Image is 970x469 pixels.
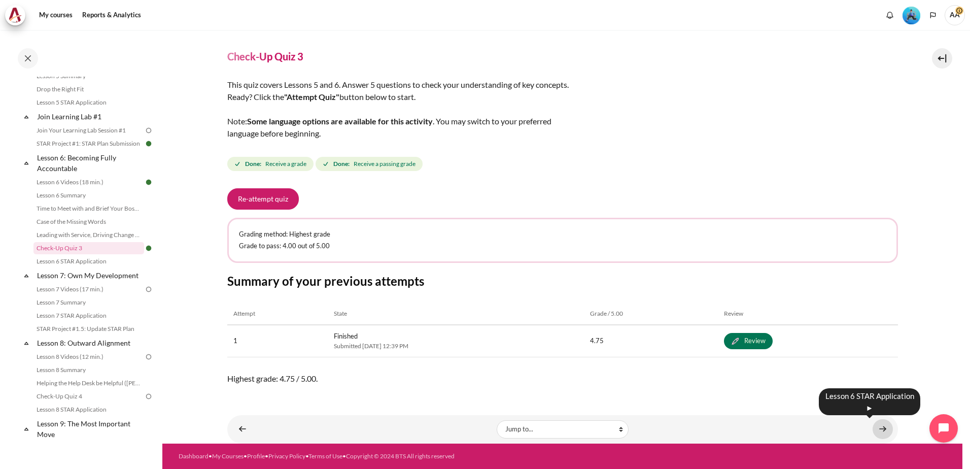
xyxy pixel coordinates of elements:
[144,178,153,187] img: Done
[33,310,144,322] a: Lesson 7 STAR Application
[21,158,31,168] span: Collapse
[584,325,717,357] td: 4.75
[33,404,144,416] a: Lesson 8 STAR Application
[268,452,305,460] a: Privacy Policy
[144,392,153,401] img: To do
[227,79,582,140] div: This quiz covers Lessons 5 and 6. Answer 5 questions to check your understanding of key concepts....
[212,452,244,460] a: My Courses
[724,333,773,349] a: Review
[33,189,144,202] a: Lesson 6 Summary
[227,303,328,325] th: Attempt
[21,338,31,348] span: Collapse
[247,116,433,126] strong: Some language options are available for this activity
[819,388,920,415] div: Lesson 6 STAR Application ►
[227,188,299,210] button: Re-attempt quiz
[33,351,144,363] a: Lesson 8 Videos (12 min.)
[898,6,924,24] a: Level #3
[36,269,144,282] a: Lesson 7: Own My Development
[584,303,717,325] th: Grade / 5.00
[79,5,145,25] a: Reports & Analytics
[144,139,153,148] img: Done
[903,7,920,24] img: Level #3
[346,452,455,460] a: Copyright © 2024 BTS All rights reserved
[227,325,328,357] td: 1
[245,159,261,169] strong: Done:
[36,151,144,175] a: Lesson 6: Becoming Fully Accountable
[227,273,898,289] h3: Summary of your previous attempts
[162,8,962,444] section: Content
[33,242,144,254] a: Check-Up Quiz 3
[33,377,144,389] a: Helping the Help Desk be Helpful ([PERSON_NAME]'s Story)
[308,452,342,460] a: Terms of Use
[945,5,965,25] span: AA
[33,364,144,376] a: Lesson 8 Summary
[179,452,606,461] div: • • • • •
[5,5,30,25] a: Architeck Architeck
[718,303,898,325] th: Review
[144,244,153,253] img: Done
[328,303,584,325] th: State
[33,216,144,228] a: Case of the Missing Words
[36,336,144,350] a: Lesson 8: Outward Alignment
[8,8,22,23] img: Architeck
[144,126,153,135] img: To do
[21,424,31,434] span: Collapse
[239,241,886,251] p: Grade to pass: 4.00 out of 5.00
[33,96,144,109] a: Lesson 5 STAR Application
[333,159,350,169] strong: Done:
[36,417,144,441] a: Lesson 9: The Most Important Move
[179,452,209,460] a: Dashboard
[227,155,425,173] div: Completion requirements for Check-Up Quiz 3
[33,229,144,241] a: Leading with Service, Driving Change (Pucknalin's Story)
[354,159,415,169] span: Receive a passing grade
[247,452,265,460] a: Profile
[328,325,584,357] td: Finished
[33,296,144,309] a: Lesson 7 Summary
[903,6,920,24] div: Level #3
[144,352,153,361] img: To do
[227,373,898,385] span: Highest grade: 4.75 / 5.00.
[33,176,144,188] a: Lesson 6 Videos (18 min.)
[227,50,303,63] h4: Check-Up Quiz 3
[33,323,144,335] a: STAR Project #1.5: Update STAR Plan
[284,92,339,102] strong: "Attempt Quiz"
[33,124,144,137] a: Join Your Learning Lab Session #1
[265,159,306,169] span: Receive a grade
[36,5,76,25] a: My courses
[33,255,144,267] a: Lesson 6 STAR Application
[334,342,578,351] span: Submitted [DATE] 12:39 PM
[882,8,897,23] div: Show notification window with no new notifications
[232,419,253,439] a: ◄ Leading with Service, Driving Change (Pucknalin's Story)
[33,83,144,95] a: Drop the Right Fit
[36,110,144,123] a: Join Learning Lab #1
[33,138,144,150] a: STAR Project #1: STAR Plan Submission
[21,112,31,122] span: Collapse
[21,271,31,281] span: Collapse
[33,390,144,403] a: Check-Up Quiz 4
[33,283,144,295] a: Lesson 7 Videos (17 min.)
[239,229,886,240] p: Grading method: Highest grade
[33,203,144,215] a: Time to Meet with and Brief Your Boss #1
[945,5,965,25] a: User menu
[925,8,941,23] button: Languages
[144,285,153,294] img: To do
